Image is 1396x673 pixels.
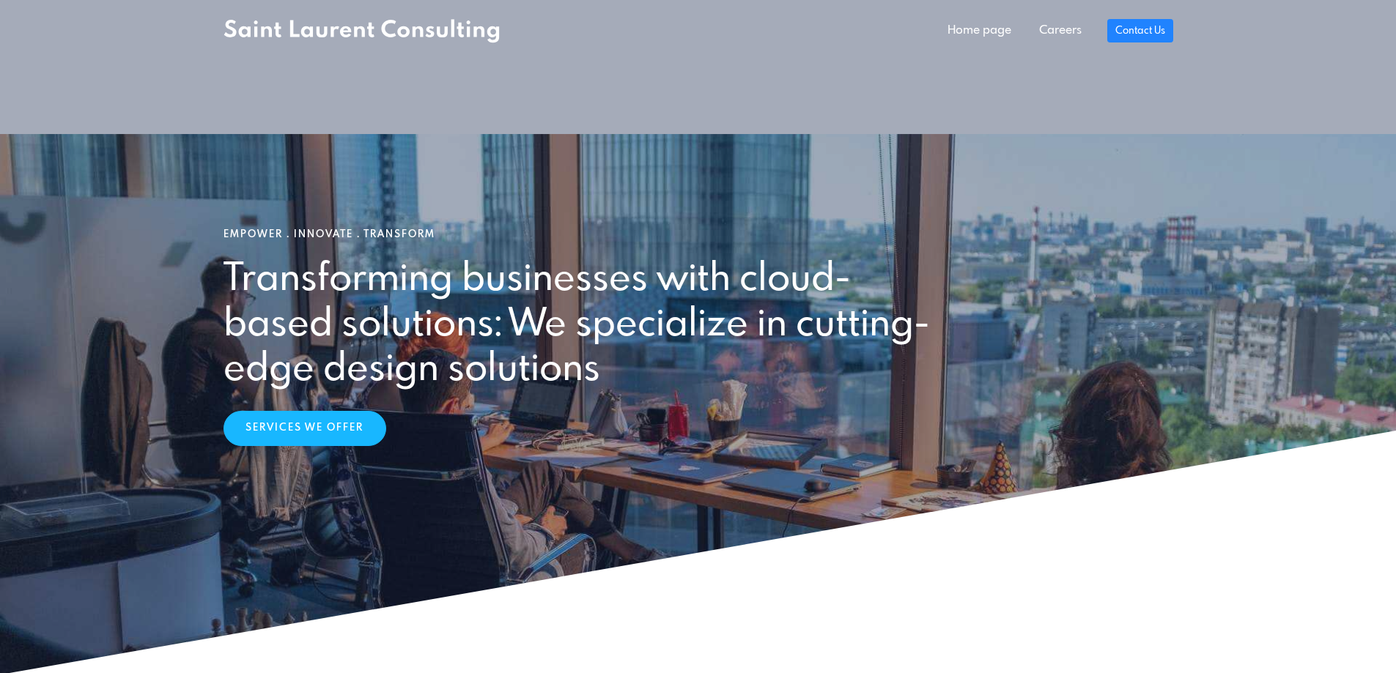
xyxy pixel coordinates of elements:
a: Contact Us [1107,19,1172,42]
a: Home page [934,16,1025,45]
a: Careers [1025,16,1096,45]
a: Services We Offer [224,411,386,446]
h1: Empower . Innovate . Transform [224,228,1173,240]
h2: Transforming businesses with cloud-based solutions: We specialize in cutting-edge design solutions [224,258,936,393]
